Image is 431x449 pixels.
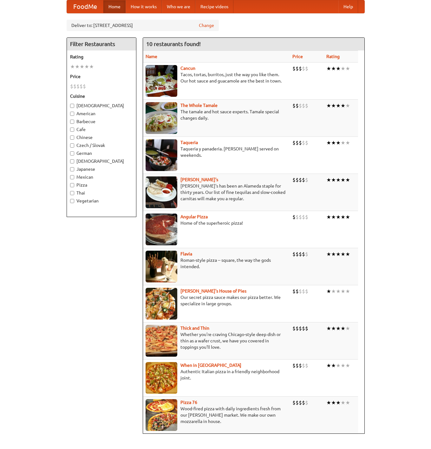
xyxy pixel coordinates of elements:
li: ★ [345,176,350,183]
li: ★ [326,139,331,146]
li: $ [83,83,86,90]
li: $ [302,288,305,295]
input: Mexican [70,175,74,179]
li: ★ [345,288,350,295]
a: Rating [326,54,340,59]
input: Czech / Slovak [70,143,74,148]
li: $ [292,214,296,221]
li: $ [305,288,308,295]
li: ★ [70,63,75,70]
li: ★ [331,65,336,72]
li: $ [299,176,302,183]
li: $ [296,362,299,369]
li: ★ [326,399,331,406]
a: Who we are [162,0,195,13]
li: $ [80,83,83,90]
label: Czech / Slovak [70,142,133,149]
li: ★ [326,362,331,369]
li: $ [299,102,302,109]
li: $ [305,399,308,406]
li: ★ [331,102,336,109]
label: Mexican [70,174,133,180]
li: ★ [331,251,336,258]
input: Japanese [70,167,74,171]
label: Pizza [70,182,133,188]
a: Recipe videos [195,0,233,13]
label: [DEMOGRAPHIC_DATA] [70,158,133,164]
ng-pluralize: 10 restaurants found! [146,41,201,47]
img: pedros.jpg [146,176,177,208]
li: $ [299,214,302,221]
li: $ [302,65,305,72]
li: ★ [341,399,345,406]
img: luigis.jpg [146,288,177,320]
b: Flavia [180,251,192,256]
li: $ [305,251,308,258]
img: wholetamale.jpg [146,102,177,134]
li: $ [302,399,305,406]
a: Pizza 76 [180,400,197,405]
input: Barbecue [70,120,74,124]
li: $ [296,176,299,183]
li: $ [305,139,308,146]
p: Authentic Italian pizza in a friendly neighborhood joint. [146,368,288,381]
a: Help [338,0,358,13]
li: ★ [345,362,350,369]
li: $ [292,325,296,332]
a: FoodMe [67,0,103,13]
b: Thick and Thin [180,326,209,331]
li: $ [296,65,299,72]
a: The Whole Tamale [180,103,218,108]
li: $ [296,102,299,109]
li: ★ [336,176,341,183]
label: Thai [70,190,133,196]
input: Vegetarian [70,199,74,203]
li: ★ [345,65,350,72]
li: $ [302,362,305,369]
li: ★ [336,65,341,72]
li: ★ [331,325,336,332]
input: Cafe [70,128,74,132]
li: $ [299,251,302,258]
li: ★ [341,102,345,109]
li: ★ [336,399,341,406]
li: $ [302,139,305,146]
p: Wood-fired pizza with daily ingredients fresh from our [PERSON_NAME] market. We make our own mozz... [146,406,288,425]
li: $ [305,214,308,221]
p: Home of the superheroic pizza! [146,220,288,226]
a: Taqueria [180,140,198,145]
label: German [70,150,133,156]
li: ★ [345,251,350,258]
a: How it works [126,0,162,13]
img: taqueria.jpg [146,139,177,171]
label: American [70,110,133,117]
li: $ [296,399,299,406]
li: ★ [341,325,345,332]
li: $ [299,399,302,406]
h5: Price [70,73,133,80]
input: Pizza [70,183,74,187]
li: ★ [336,362,341,369]
input: German [70,151,74,155]
input: Chinese [70,135,74,140]
b: [PERSON_NAME]'s House of Pies [180,288,246,294]
li: $ [302,325,305,332]
li: $ [296,214,299,221]
li: ★ [336,102,341,109]
label: Cafe [70,126,133,133]
a: Cancun [180,66,195,71]
li: ★ [326,65,331,72]
li: ★ [345,102,350,109]
li: $ [296,251,299,258]
b: When in [GEOGRAPHIC_DATA] [180,363,241,368]
h5: Cuisine [70,93,133,99]
li: ★ [331,399,336,406]
li: ★ [345,214,350,221]
p: Our secret pizza sauce makes our pizza better. We specialize in large groups. [146,294,288,307]
a: Change [199,22,214,29]
li: ★ [331,176,336,183]
li: $ [302,102,305,109]
a: Name [146,54,157,59]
